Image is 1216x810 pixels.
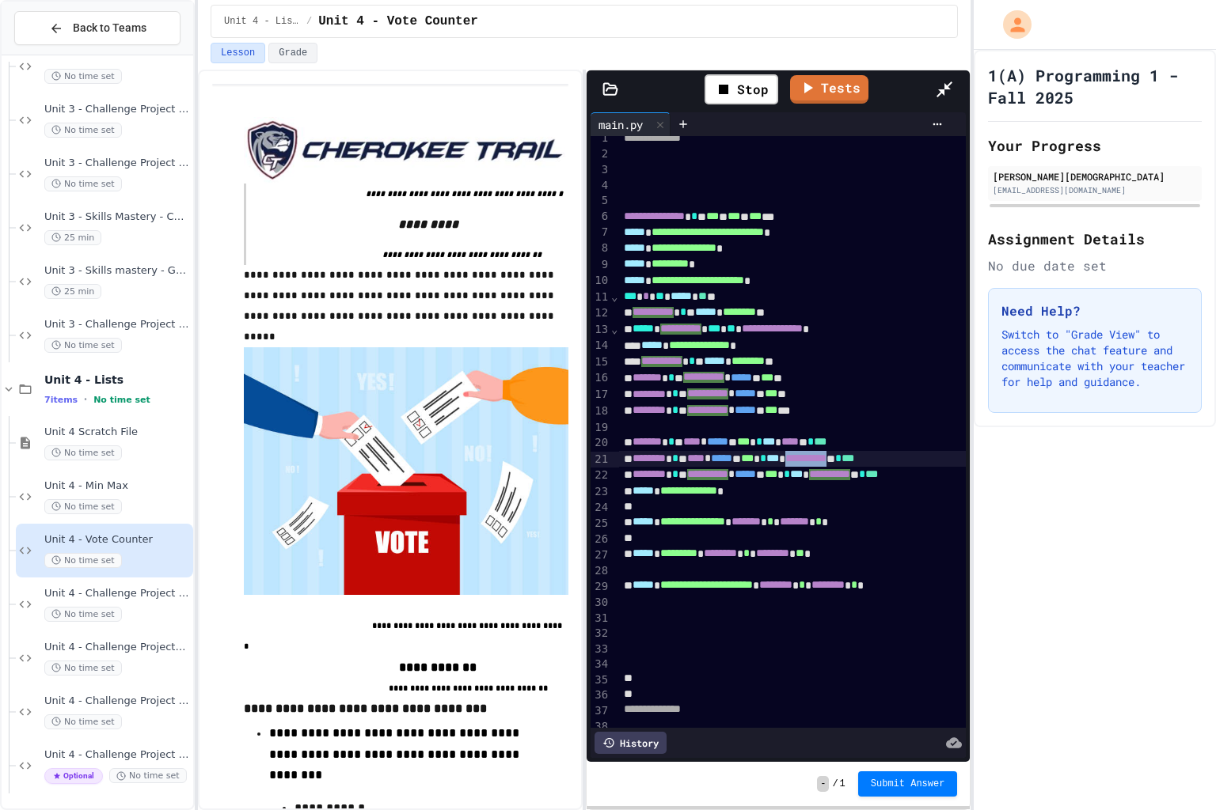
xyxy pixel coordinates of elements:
[591,209,610,225] div: 6
[993,169,1197,184] div: [PERSON_NAME][DEMOGRAPHIC_DATA]
[44,210,190,224] span: Unit 3 - Skills Mastery - Counting
[993,184,1197,196] div: [EMAIL_ADDRESS][DOMAIN_NAME]
[591,273,610,289] div: 10
[44,157,190,170] span: Unit 3 - Challenge Project - 2 Player Guess the Number
[591,403,610,420] div: 18
[44,499,122,514] span: No time set
[44,641,190,654] span: Unit 4 - Challenge Projects - Quizlet - Even groups
[591,112,671,136] div: main.py
[591,370,610,387] div: 16
[306,15,312,28] span: /
[1001,327,1188,390] p: Switch to "Grade View" to access the chat feature and communicate with your teacher for help and ...
[591,484,610,500] div: 23
[44,587,190,600] span: Unit 4 - Challenge Project - Gimkit random name generator
[44,103,190,116] span: Unit 3 - Challenge Project - Phone Number
[591,146,610,162] div: 2
[591,354,610,371] div: 15
[224,15,300,28] span: Unit 4 - Lists
[44,318,190,331] span: Unit 3 - Challenge Project - 3 player Rock Paper Scissors
[591,178,610,194] div: 4
[591,257,610,273] div: 9
[44,748,190,762] span: Unit 4 - Challenge Project - Grade Calculator
[1001,301,1188,320] h3: Need Help?
[44,69,122,84] span: No time set
[858,771,958,797] button: Submit Answer
[268,43,317,63] button: Grade
[591,420,610,436] div: 19
[44,714,122,729] span: No time set
[591,193,610,209] div: 5
[44,176,122,191] span: No time set
[591,131,610,146] div: 1
[705,74,778,104] div: Stop
[591,579,610,595] div: 29
[591,611,610,626] div: 31
[591,563,610,579] div: 28
[44,660,122,676] span: No time set
[44,445,122,460] span: No time set
[73,20,146,36] span: Back to Teams
[591,290,610,305] div: 11
[591,703,610,719] div: 37
[591,657,610,672] div: 34
[44,533,190,547] span: Unit 4 - Vote Counter
[44,284,101,299] span: 25 min
[591,672,610,688] div: 35
[591,305,610,322] div: 12
[44,230,101,245] span: 25 min
[44,768,103,784] span: Optional
[44,123,122,138] span: No time set
[44,426,190,439] span: Unit 4 Scratch File
[988,228,1202,250] h2: Assignment Details
[591,547,610,563] div: 27
[591,435,610,451] div: 20
[109,768,187,783] span: No time set
[591,387,610,403] div: 17
[44,395,78,405] span: 7 items
[591,719,610,735] div: 38
[591,500,610,516] div: 24
[988,256,1202,275] div: No due date set
[817,776,829,792] span: -
[93,395,150,405] span: No time set
[591,687,610,703] div: 36
[591,532,610,547] div: 26
[44,264,190,278] span: Unit 3 - Skills mastery - Guess the Word
[610,290,618,303] span: Fold line
[591,595,610,611] div: 30
[591,116,651,133] div: main.py
[595,732,667,754] div: History
[591,626,610,642] div: 32
[591,240,610,256] div: 8
[44,607,122,622] span: No time set
[988,134,1202,157] h2: Your Progress
[591,162,610,178] div: 3
[44,553,122,568] span: No time set
[790,75,868,104] a: Tests
[44,338,122,353] span: No time set
[591,452,610,467] div: 21
[591,642,610,657] div: 33
[986,6,1035,43] div: My Account
[44,695,190,708] span: Unit 4 - Challenge Project - Python Word Counter
[610,323,618,335] span: Fold line
[44,479,190,493] span: Unit 4 - Min Max
[840,778,845,790] span: 1
[211,43,265,63] button: Lesson
[84,393,87,406] span: •
[44,373,190,387] span: Unit 4 - Lists
[988,64,1202,108] h1: 1(A) Programming 1 - Fall 2025
[871,778,945,790] span: Submit Answer
[318,12,478,31] span: Unit 4 - Vote Counter
[591,225,610,240] div: 7
[832,778,838,790] span: /
[591,516,610,532] div: 25
[14,11,180,45] button: Back to Teams
[591,322,610,339] div: 13
[591,467,610,484] div: 22
[591,338,610,354] div: 14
